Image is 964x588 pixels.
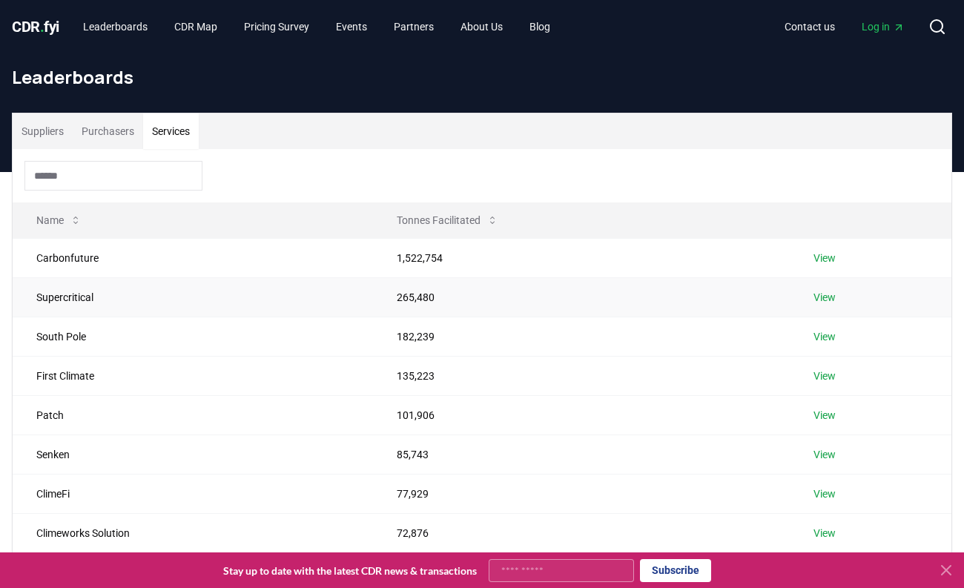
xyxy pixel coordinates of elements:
a: View [813,526,836,541]
nav: Main [773,13,917,40]
td: Carbonfuture [13,238,373,277]
a: View [813,369,836,383]
button: Purchasers [73,113,143,149]
td: 77,929 [373,474,790,513]
td: 1,522,754 [373,238,790,277]
a: View [813,251,836,265]
span: . [40,18,44,36]
td: Supercritical [13,277,373,317]
a: Blog [518,13,562,40]
td: 182,239 [373,317,790,356]
td: Senken [13,435,373,474]
a: View [813,408,836,423]
td: ClimeFi [13,474,373,513]
a: Leaderboards [71,13,159,40]
td: 265,480 [373,277,790,317]
button: Services [143,113,199,149]
td: 135,223 [373,356,790,395]
td: Climeworks Solution [13,513,373,552]
a: View [813,290,836,305]
nav: Main [71,13,562,40]
button: Tonnes Facilitated [385,205,510,235]
a: CDR Map [162,13,229,40]
button: Suppliers [13,113,73,149]
a: Partners [382,13,446,40]
a: View [813,329,836,344]
td: 72,876 [373,513,790,552]
a: Events [324,13,379,40]
a: Log in [850,13,917,40]
h1: Leaderboards [12,65,952,89]
td: 85,743 [373,435,790,474]
a: Pricing Survey [232,13,321,40]
button: Name [24,205,93,235]
a: View [813,447,836,462]
a: View [813,486,836,501]
span: Log in [862,19,905,34]
td: South Pole [13,317,373,356]
a: Contact us [773,13,847,40]
td: 101,906 [373,395,790,435]
span: CDR fyi [12,18,59,36]
a: CDR.fyi [12,16,59,37]
td: Patch [13,395,373,435]
a: About Us [449,13,515,40]
td: First Climate [13,356,373,395]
